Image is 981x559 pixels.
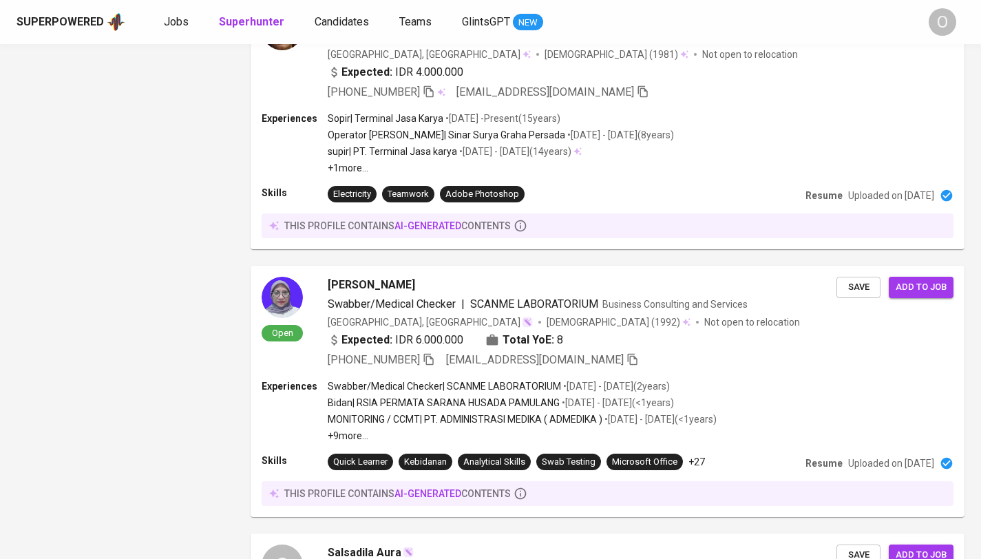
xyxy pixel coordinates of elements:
[702,48,798,61] p: Not open to relocation
[462,15,510,28] span: GlintsGPT
[805,456,843,470] p: Resume
[328,429,717,443] p: +9 more ...
[463,456,525,469] div: Analytical Skills
[805,189,843,202] p: Resume
[456,85,634,98] span: [EMAIL_ADDRESS][DOMAIN_NAME]
[848,456,934,470] p: Uploaded on [DATE]
[889,277,953,298] button: Add to job
[328,161,674,175] p: +1 more ...
[284,219,511,233] p: this profile contains contents
[470,297,598,310] span: SCANME LABORATORIUM
[688,455,705,469] p: +27
[457,145,571,158] p: • [DATE] - [DATE] ( 14 years )
[896,279,947,295] span: Add to job
[341,332,392,348] b: Expected:
[219,15,284,28] b: Superhunter
[341,64,392,81] b: Expected:
[333,188,371,201] div: Electricity
[443,112,560,125] p: • [DATE] - Present ( 15 years )
[328,128,565,142] p: Operator [PERSON_NAME] | Sinar Surya Graha Persada
[262,186,328,200] p: Skills
[328,396,560,410] p: Bidan | RSIA PERMATA SARANA HUSADA PAMULANG
[612,456,677,469] div: Microsoft Office
[704,315,800,329] p: Not open to relocation
[328,297,456,310] span: Swabber/Medical Checker
[328,48,531,61] div: [GEOGRAPHIC_DATA], [GEOGRAPHIC_DATA]
[164,14,191,31] a: Jobs
[328,112,443,125] p: Sopir | Terminal Jasa Karya
[545,48,688,61] div: (1981)
[561,379,670,393] p: • [DATE] - [DATE] ( 2 years )
[394,220,461,231] span: AI-generated
[315,14,372,31] a: Candidates
[328,412,602,426] p: MONITORING / CCMT | PT. ADMINISTRASI MEDIKA ( ADMEDIKA )
[251,266,964,517] a: Open[PERSON_NAME]Swabber/Medical Checker|SCANME LABORATORIUMBusiness Consulting and Services[GEOG...
[107,12,125,32] img: app logo
[328,315,533,329] div: [GEOGRAPHIC_DATA], [GEOGRAPHIC_DATA]
[262,454,328,467] p: Skills
[328,145,457,158] p: supir | PT. Terminal Jasa karya
[843,279,874,295] span: Save
[848,189,934,202] p: Uploaded on [DATE]
[315,15,369,28] span: Candidates
[503,332,554,348] b: Total YoE:
[602,412,717,426] p: • [DATE] - [DATE] ( <1 years )
[836,277,880,298] button: Save
[328,85,420,98] span: [PHONE_NUMBER]
[399,15,432,28] span: Teams
[462,14,543,31] a: GlintsGPT NEW
[602,299,748,310] span: Business Consulting and Services
[522,317,533,328] img: magic_wand.svg
[388,188,429,201] div: Teamwork
[328,379,561,393] p: Swabber/Medical Checker | SCANME LABORATORIUM
[328,332,463,348] div: IDR 6.000.000
[333,456,388,469] div: Quick Learner
[929,8,956,36] div: O
[17,14,104,30] div: Superpowered
[542,456,595,469] div: Swab Testing
[545,48,649,61] span: [DEMOGRAPHIC_DATA]
[403,547,414,558] img: magic_wand.svg
[399,14,434,31] a: Teams
[565,128,674,142] p: • [DATE] - [DATE] ( 8 years )
[266,327,299,339] span: Open
[262,112,328,125] p: Experiences
[513,16,543,30] span: NEW
[547,315,690,329] div: (1992)
[404,456,447,469] div: Kebidanan
[328,353,420,366] span: [PHONE_NUMBER]
[547,315,651,329] span: [DEMOGRAPHIC_DATA]
[328,277,415,293] span: [PERSON_NAME]
[461,296,465,313] span: |
[328,64,463,81] div: IDR 4.000.000
[219,14,287,31] a: Superhunter
[284,487,511,500] p: this profile contains contents
[262,379,328,393] p: Experiences
[557,332,563,348] span: 8
[262,277,303,318] img: 5cb06757231927dfccda7c10795a294b.png
[446,353,624,366] span: [EMAIL_ADDRESS][DOMAIN_NAME]
[560,396,674,410] p: • [DATE] - [DATE] ( <1 years )
[394,488,461,499] span: AI-generated
[17,12,125,32] a: Superpoweredapp logo
[445,188,519,201] div: Adobe Photoshop
[164,15,189,28] span: Jobs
